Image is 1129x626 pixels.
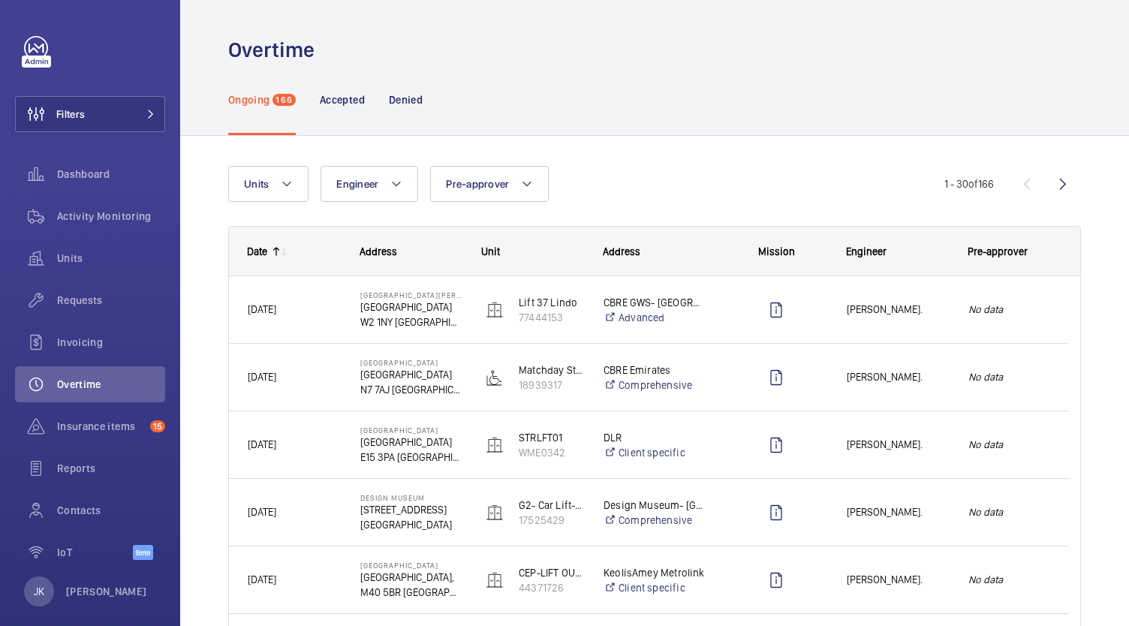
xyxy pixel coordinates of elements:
p: [GEOGRAPHIC_DATA], [360,570,462,585]
span: Dashboard [57,167,165,182]
p: [GEOGRAPHIC_DATA] [360,299,462,315]
img: elevator.svg [486,504,504,522]
span: IoT [57,545,133,560]
span: Filters [56,107,85,122]
p: M40 5BR [GEOGRAPHIC_DATA] [360,585,462,600]
button: Pre-approver [430,166,549,202]
span: [DATE] [248,438,276,450]
img: platform_lift.svg [486,369,504,387]
span: Requests [57,293,165,308]
button: Filters [15,96,165,132]
span: 15 [150,420,165,432]
p: E15 3PA [GEOGRAPHIC_DATA] [360,450,462,465]
p: [GEOGRAPHIC_DATA] [360,358,462,367]
span: Units [244,178,269,190]
span: [PERSON_NAME]. [847,436,949,453]
span: Overtime [57,377,165,392]
p: [GEOGRAPHIC_DATA] [360,367,462,382]
span: Unit [481,245,500,257]
span: Mission [758,245,795,257]
p: 18939317 [519,378,584,393]
span: [DATE] [248,303,276,315]
span: of [968,178,978,190]
img: elevator.svg [486,436,504,454]
p: G2- Car Lift- SC38738 [519,498,584,513]
span: [PERSON_NAME]. [847,301,949,318]
span: Contacts [57,503,165,518]
em: No data [968,436,1050,453]
span: Activity Monitoring [57,209,165,224]
span: 1 - 30 166 [944,179,994,189]
div: Date [247,245,267,257]
p: [GEOGRAPHIC_DATA] [360,517,462,532]
span: [PERSON_NAME]. [847,571,949,588]
a: Comprehensive [604,378,706,393]
em: No data [968,301,1050,318]
button: Units [228,166,309,202]
span: Invoicing [57,335,165,350]
p: Accepted [320,92,365,107]
p: 44371726 [519,580,584,595]
p: Design Museum- [GEOGRAPHIC_DATA] [604,498,706,513]
em: No data [968,504,1050,521]
p: KeolisAmey Metrolink [604,565,706,580]
span: [PERSON_NAME]. [847,504,949,521]
h1: Overtime [228,36,324,64]
p: 77444153 [519,310,584,325]
span: Engineer [336,178,378,190]
p: [GEOGRAPHIC_DATA] [360,426,462,435]
p: STRLFT01 [519,430,584,445]
span: Pre-approver [968,245,1028,257]
p: [STREET_ADDRESS] [360,502,462,517]
span: [DATE] [248,371,276,383]
p: CBRE GWS- [GEOGRAPHIC_DATA] ([GEOGRAPHIC_DATA][PERSON_NAME]) [604,295,706,310]
span: [DATE] [248,506,276,518]
p: CBRE Emirates [604,363,706,378]
img: elevator.svg [486,571,504,589]
span: Units [57,251,165,266]
p: DLR [604,430,706,445]
em: No data [968,571,1050,588]
a: Client specific [604,580,706,595]
a: Advanced [604,310,706,325]
span: Reports [57,461,165,476]
a: Comprehensive [604,513,706,528]
p: Ongoing [228,92,269,107]
span: Address [603,245,640,257]
a: Client specific [604,445,706,460]
p: [GEOGRAPHIC_DATA] [360,435,462,450]
p: Design Museum [360,493,462,502]
p: WME0342 [519,445,584,460]
p: N7 7AJ [GEOGRAPHIC_DATA] [360,382,462,397]
p: W2 1NY [GEOGRAPHIC_DATA] [360,315,462,330]
span: Engineer [846,245,887,257]
span: Pre-approver [446,178,509,190]
p: [GEOGRAPHIC_DATA][PERSON_NAME] [360,290,462,299]
span: [PERSON_NAME]. [847,369,949,386]
p: 17525429 [519,513,584,528]
button: Engineer [321,166,418,202]
span: 166 [272,94,296,106]
span: Address [360,245,397,257]
p: [GEOGRAPHIC_DATA] [360,561,462,570]
p: Lift 37 Lindo [519,295,584,310]
img: elevator.svg [486,301,504,319]
p: CEP-LIFT OUTBOUND [519,565,584,580]
p: Denied [389,92,423,107]
span: [DATE] [248,573,276,585]
span: Insurance items [57,419,144,434]
em: No data [968,369,1050,386]
p: [PERSON_NAME] [66,584,147,599]
span: Beta [133,545,153,560]
p: JK [34,584,44,599]
p: Matchday Store Disabled Lift [519,363,584,378]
